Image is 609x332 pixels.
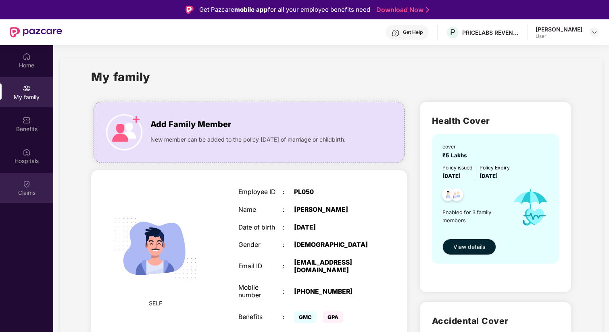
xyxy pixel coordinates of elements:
img: svg+xml;base64,PHN2ZyB4bWxucz0iaHR0cDovL3d3dy53My5vcmcvMjAwMC9zdmciIHdpZHRoPSIyMjQiIGhlaWdodD0iMT... [104,197,206,299]
div: Employee ID [238,188,283,196]
div: Mobile number [238,284,283,299]
div: : [283,224,294,232]
img: svg+xml;base64,PHN2ZyBpZD0iQmVuZWZpdHMiIHhtbG5zPSJodHRwOi8vd3d3LnczLm9yZy8yMDAwL3N2ZyIgd2lkdGg9Ij... [23,116,31,124]
div: Policy Expiry [480,164,510,171]
img: svg+xml;base64,PHN2ZyBpZD0iSG9tZSIgeG1sbnM9Imh0dHA6Ly93d3cudzMub3JnLzIwMDAvc3ZnIiB3aWR0aD0iMjAiIG... [23,52,31,61]
img: svg+xml;base64,PHN2ZyB4bWxucz0iaHR0cDovL3d3dy53My5vcmcvMjAwMC9zdmciIHdpZHRoPSI0OC45NDMiIGhlaWdodD... [438,186,458,206]
div: User [536,33,582,40]
div: Get Help [403,29,423,35]
h2: Accidental Cover [432,314,559,328]
img: icon [505,180,556,235]
div: PL050 [294,188,372,196]
span: View details [453,242,485,251]
div: [PHONE_NUMBER] [294,288,372,296]
span: ₹5 Lakhs [442,152,470,159]
img: svg+xml;base64,PHN2ZyB3aWR0aD0iMjAiIGhlaWdodD0iMjAiIHZpZXdCb3g9IjAgMCAyMCAyMCIgZmlsbD0ibm9uZSIgeG... [23,84,31,92]
a: Download Now [376,6,427,14]
span: P [450,27,455,37]
div: Gender [238,241,283,249]
img: svg+xml;base64,PHN2ZyBpZD0iQ2xhaW0iIHhtbG5zPSJodHRwOi8vd3d3LnczLm9yZy8yMDAwL3N2ZyIgd2lkdGg9IjIwIi... [23,180,31,188]
img: New Pazcare Logo [10,27,62,38]
span: SELF [149,299,162,308]
span: Enabled for 3 family members [442,208,505,225]
img: icon [106,114,142,150]
div: : [283,263,294,270]
div: [DEMOGRAPHIC_DATA] [294,241,372,249]
div: : [283,188,294,196]
img: Logo [186,6,194,14]
div: Benefits [238,313,283,321]
span: GPA [323,311,343,323]
div: Email ID [238,263,283,270]
div: Date of birth [238,224,283,232]
div: : [283,241,294,249]
span: New member can be added to the policy [DATE] of marriage or childbirth. [150,135,346,144]
h2: Health Cover [432,114,559,127]
div: : [283,313,294,321]
div: Get Pazcare for all your employee benefits need [199,5,370,15]
div: [PERSON_NAME] [536,25,582,33]
img: svg+xml;base64,PHN2ZyBpZD0iRHJvcGRvd24tMzJ4MzIiIHhtbG5zPSJodHRwOi8vd3d3LnczLm9yZy8yMDAwL3N2ZyIgd2... [591,29,598,35]
div: [DATE] [294,224,372,232]
div: Policy issued [442,164,473,171]
span: GMC [294,311,317,323]
strong: mobile app [234,6,268,13]
div: : [283,288,294,296]
button: View details [442,239,496,255]
span: [DATE] [442,173,461,179]
div: [PERSON_NAME] [294,206,372,214]
img: svg+xml;base64,PHN2ZyBpZD0iSG9zcGl0YWxzIiB4bWxucz0iaHR0cDovL3d3dy53My5vcmcvMjAwMC9zdmciIHdpZHRoPS... [23,148,31,156]
div: Name [238,206,283,214]
span: [DATE] [480,173,498,179]
div: PRICELABS REVENUE SOLUTIONS PRIVATE LIMITED [462,29,519,36]
img: svg+xml;base64,PHN2ZyBpZD0iSGVscC0zMngzMiIgeG1sbnM9Imh0dHA6Ly93d3cudzMub3JnLzIwMDAvc3ZnIiB3aWR0aD... [392,29,400,37]
img: Stroke [426,6,429,14]
div: : [283,206,294,214]
div: [EMAIL_ADDRESS][DOMAIN_NAME] [294,259,372,274]
span: Add Family Member [150,118,231,131]
div: cover [442,143,470,150]
h1: My family [91,68,150,86]
img: svg+xml;base64,PHN2ZyB4bWxucz0iaHR0cDovL3d3dy53My5vcmcvMjAwMC9zdmciIHdpZHRoPSI0OC45NDMiIGhlaWdodD... [447,186,467,206]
